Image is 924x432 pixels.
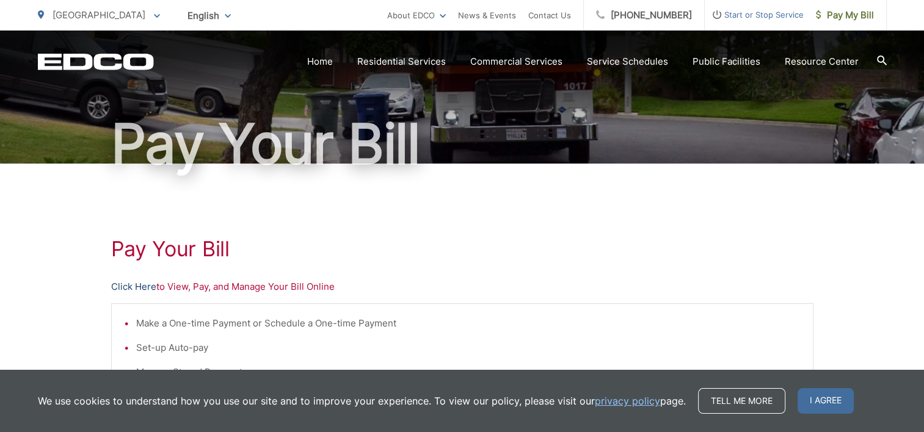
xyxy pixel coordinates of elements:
[785,54,859,69] a: Resource Center
[357,54,446,69] a: Residential Services
[111,279,156,294] a: Click Here
[38,53,154,70] a: EDCD logo. Return to the homepage.
[136,365,801,380] li: Manage Stored Payments
[698,388,785,414] a: Tell me more
[470,54,562,69] a: Commercial Services
[798,388,854,414] span: I agree
[111,279,813,294] p: to View, Pay, and Manage Your Bill Online
[136,316,801,331] li: Make a One-time Payment or Schedule a One-time Payment
[528,8,571,23] a: Contact Us
[38,394,686,408] p: We use cookies to understand how you use our site and to improve your experience. To view our pol...
[816,8,874,23] span: Pay My Bill
[136,340,801,355] li: Set-up Auto-pay
[178,5,240,26] span: English
[595,394,660,408] a: privacy policy
[458,8,516,23] a: News & Events
[307,54,333,69] a: Home
[587,54,668,69] a: Service Schedules
[53,9,145,21] span: [GEOGRAPHIC_DATA]
[693,54,760,69] a: Public Facilities
[111,237,813,261] h1: Pay Your Bill
[38,113,887,175] h1: Pay Your Bill
[387,8,446,23] a: About EDCO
